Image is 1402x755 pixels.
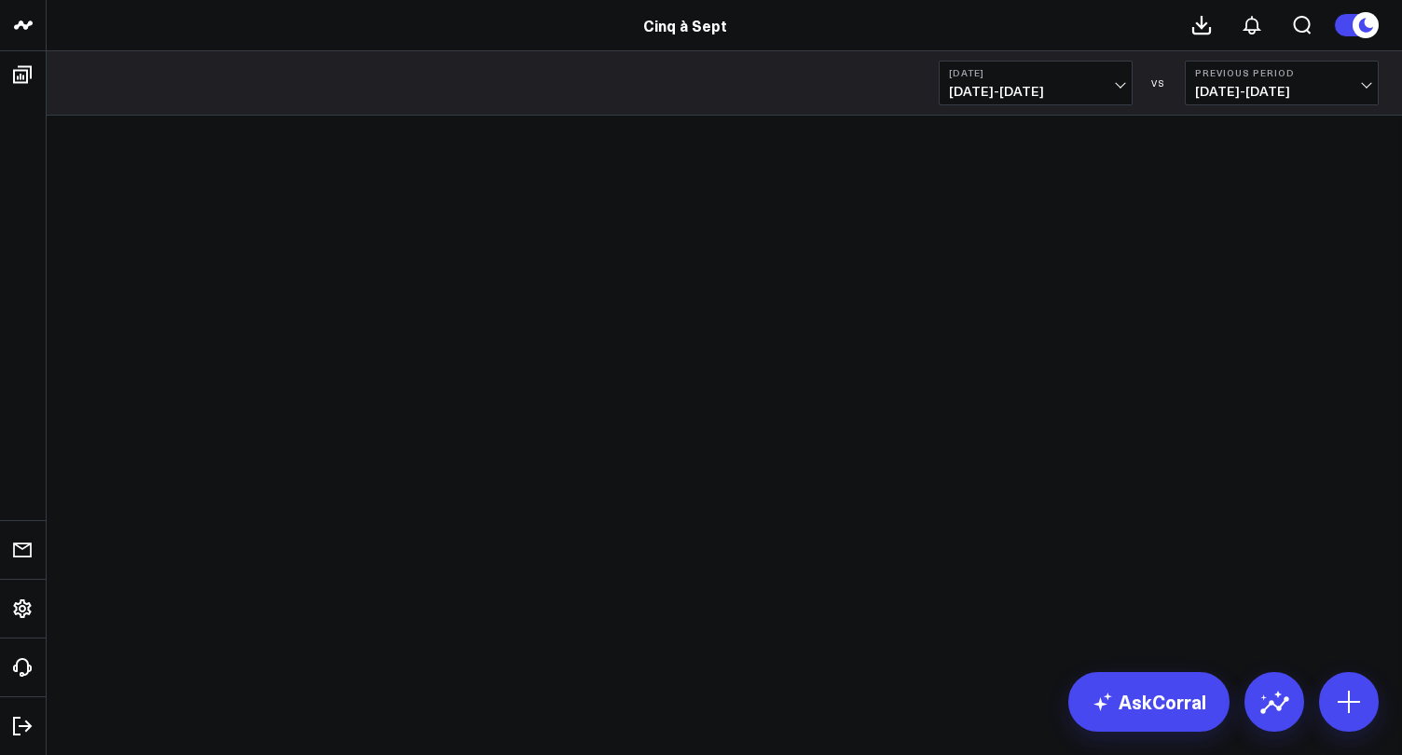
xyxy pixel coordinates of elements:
[949,84,1122,99] span: [DATE] - [DATE]
[643,15,727,35] a: Cinq à Sept
[1068,672,1230,732] a: AskCorral
[1185,61,1379,105] button: Previous Period[DATE]-[DATE]
[1195,84,1368,99] span: [DATE] - [DATE]
[949,67,1122,78] b: [DATE]
[1195,67,1368,78] b: Previous Period
[1142,77,1175,89] div: VS
[939,61,1133,105] button: [DATE][DATE]-[DATE]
